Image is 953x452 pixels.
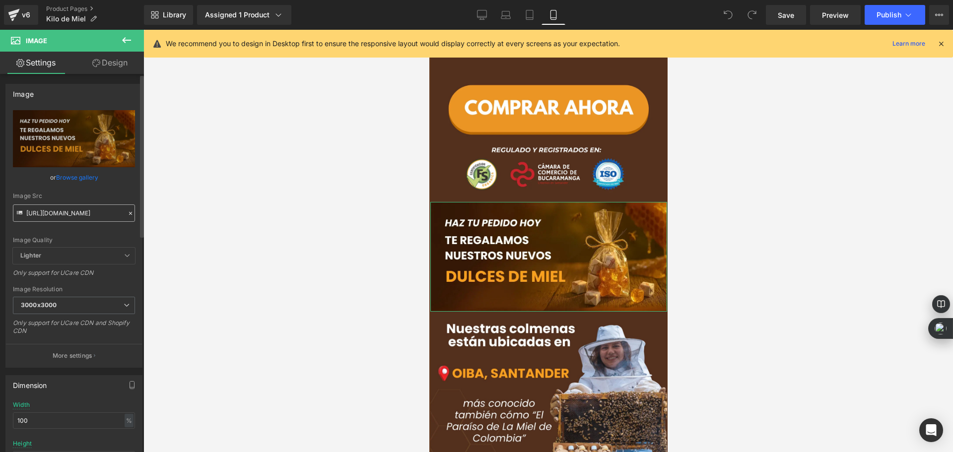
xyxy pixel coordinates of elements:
p: More settings [53,351,92,360]
div: Image [13,84,34,98]
button: Publish [865,5,925,25]
div: Only support for UCare CDN and Shopify CDN [13,319,135,341]
button: More [929,5,949,25]
span: Kilo de Miel [46,15,86,23]
div: Open Intercom Messenger [919,418,943,442]
input: Link [13,204,135,222]
b: Lighter [20,252,41,259]
div: Image Resolution [13,286,135,293]
div: Image Src [13,193,135,199]
div: Height [13,440,32,447]
div: or [13,172,135,183]
a: Preview [810,5,861,25]
a: Browse gallery [56,169,98,186]
a: Learn more [888,38,929,50]
a: Tablet [518,5,542,25]
input: auto [13,412,135,429]
button: Undo [718,5,738,25]
div: Assigned 1 Product [205,10,283,20]
a: Design [74,52,146,74]
div: Width [13,401,30,408]
span: Library [163,10,186,19]
a: Laptop [494,5,518,25]
p: We recommend you to design in Desktop first to ensure the responsive layout would display correct... [166,38,620,49]
a: Mobile [542,5,565,25]
a: v6 [4,5,38,25]
b: 3000x3000 [21,301,57,309]
a: New Library [144,5,193,25]
a: Desktop [470,5,494,25]
div: Only support for UCare CDN [13,269,135,283]
div: Image Quality [13,237,135,244]
span: Image [26,37,47,45]
span: Publish [877,11,901,19]
button: Redo [742,5,762,25]
span: Preview [822,10,849,20]
span: Save [778,10,794,20]
button: More settings [6,344,142,367]
div: % [125,414,134,427]
div: v6 [20,8,32,21]
a: Product Pages [46,5,144,13]
div: Dimension [13,376,47,389]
